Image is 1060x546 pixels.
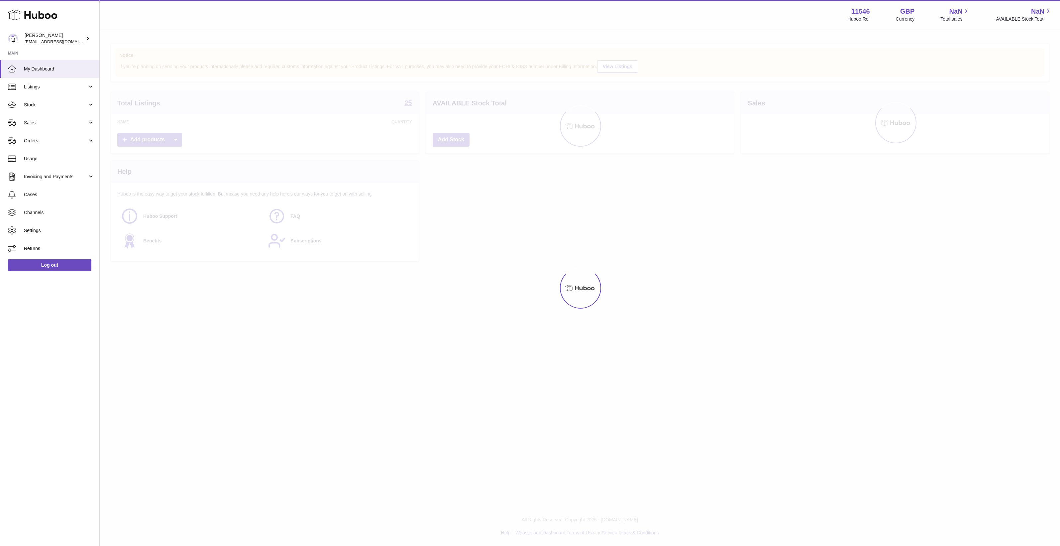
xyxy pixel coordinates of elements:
span: Settings [24,227,94,234]
span: Usage [24,156,94,162]
span: Invoicing and Payments [24,174,87,180]
span: Channels [24,209,94,216]
span: AVAILABLE Stock Total [996,16,1052,22]
span: My Dashboard [24,66,94,72]
span: Stock [24,102,87,108]
div: Huboo Ref [848,16,870,22]
a: NaN AVAILABLE Stock Total [996,7,1052,22]
div: Currency [896,16,915,22]
span: Orders [24,138,87,144]
a: Log out [8,259,91,271]
div: [PERSON_NAME] [25,32,84,45]
strong: GBP [900,7,914,16]
span: NaN [1031,7,1044,16]
span: NaN [949,7,962,16]
span: [EMAIL_ADDRESS][DOMAIN_NAME] [25,39,98,44]
img: internalAdmin-11546@internal.huboo.com [8,34,18,44]
strong: 11546 [851,7,870,16]
span: Cases [24,192,94,198]
span: Returns [24,245,94,252]
span: Listings [24,84,87,90]
a: NaN Total sales [940,7,970,22]
span: Sales [24,120,87,126]
span: Total sales [940,16,970,22]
